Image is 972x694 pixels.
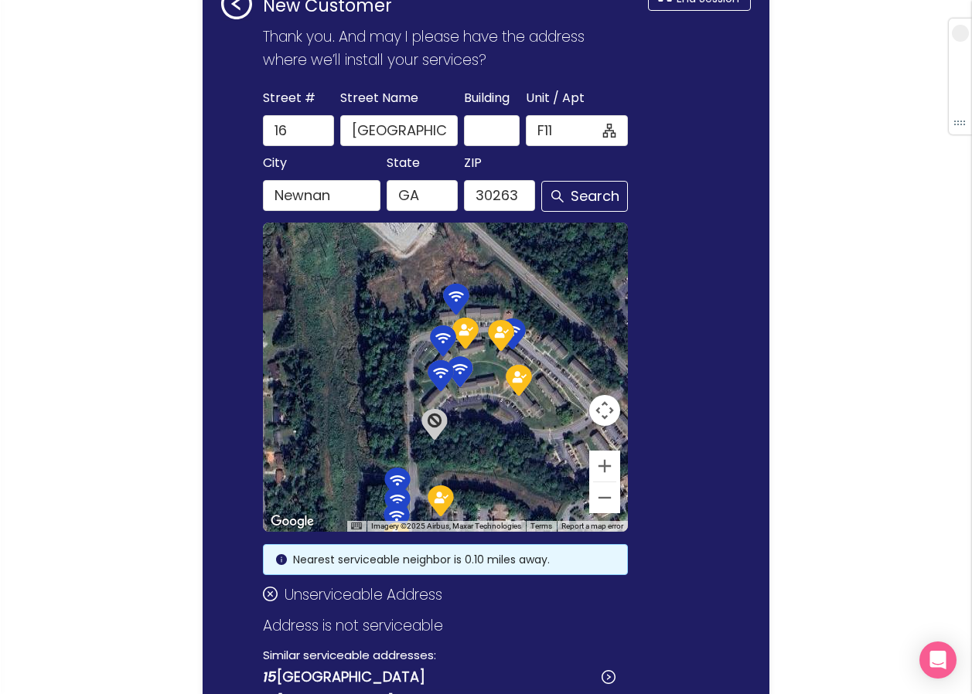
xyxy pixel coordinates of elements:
span: Street Name [340,87,418,109]
button: Zoom out [589,482,620,513]
p: Thank you. And may I please have the address where we’ll install your services? [263,26,628,72]
span: Unit / Apt [526,87,585,109]
a: Terms (opens in new tab) [530,522,552,530]
a: Report a map error [561,522,623,530]
button: Keyboard shortcuts [351,521,362,532]
p: Similar serviceable addresses: [263,646,628,665]
span: Address is not serviceable [263,615,443,636]
button: Search [541,181,628,212]
span: ZIP [464,152,482,174]
input: 16 [263,115,334,146]
span: Imagery ©2025 Airbus, Maxar Technologies [371,522,521,530]
span: info-circle [276,554,287,565]
div: Open Intercom Messenger [919,641,957,679]
a: Open this area in Google Maps (opens a new window) [267,512,318,532]
span: City [263,152,287,174]
span: Street # [263,87,315,109]
span: Unserviceable Address [285,584,442,605]
button: 15[GEOGRAPHIC_DATA] [263,665,616,689]
button: Map camera controls [589,395,620,426]
span: Building [464,87,510,109]
span: apartment [602,124,616,138]
img: Google [267,512,318,532]
input: Newnan [263,180,380,211]
input: Lake St [340,115,458,146]
button: Zoom in [589,451,620,481]
input: 30263 [464,180,535,211]
input: Unit (optional) [537,120,599,141]
input: GA [387,180,458,211]
div: Nearest serviceable neighbor is 0.10 miles away. [293,551,615,568]
span: State [387,152,420,174]
span: close-circle [263,587,278,601]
